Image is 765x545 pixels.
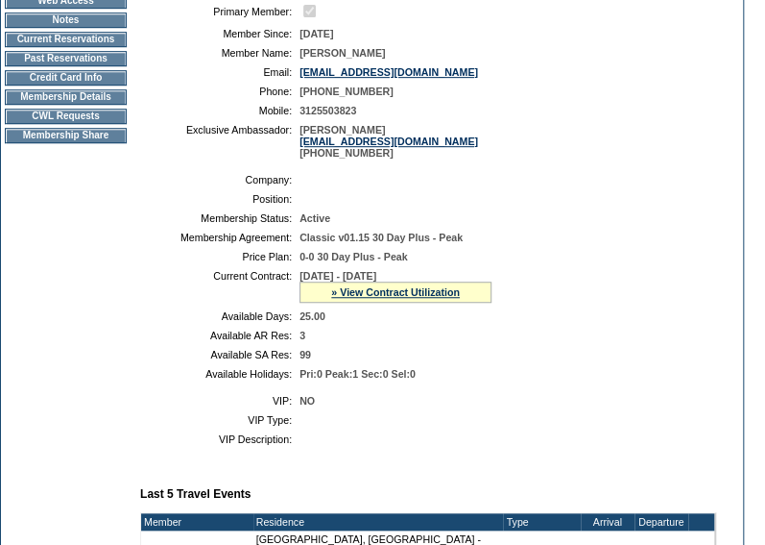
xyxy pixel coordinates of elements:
td: Member Name: [148,47,292,59]
a: [EMAIL_ADDRESS][DOMAIN_NAME] [299,136,478,147]
td: Membership Details [5,89,127,105]
td: Membership Share [5,128,127,143]
span: [PERSON_NAME] [299,47,385,59]
td: Available SA Res: [148,349,292,360]
a: [EMAIL_ADDRESS][DOMAIN_NAME] [299,66,478,78]
span: Active [299,212,330,224]
td: Departure [634,513,688,531]
td: VIP Type: [148,414,292,426]
td: Credit Card Info [5,70,127,86]
td: Current Contract: [148,270,292,303]
a: » View Contract Utilization [331,286,460,298]
b: Last 5 Travel Events [140,487,251,501]
td: Arrival [581,513,634,531]
td: Mobile: [148,105,292,116]
td: Membership Status: [148,212,292,224]
td: Phone: [148,86,292,97]
span: 0-0 30 Day Plus - Peak [299,251,408,262]
td: Member [141,513,253,531]
span: [DATE] [299,28,333,39]
td: Exclusive Ambassador: [148,124,292,159]
td: Notes [5,12,127,28]
td: Price Plan: [148,251,292,262]
td: Position: [148,193,292,205]
span: 99 [299,349,311,360]
td: CWL Requests [5,109,127,124]
span: [PHONE_NUMBER] [299,86,394,97]
td: Type [503,513,580,531]
td: VIP: [148,395,292,407]
td: Company: [148,174,292,186]
span: 3 [299,330,305,341]
td: Primary Member: [148,2,292,20]
td: Available Days: [148,310,292,322]
td: Available Holidays: [148,368,292,380]
span: NO [299,395,315,407]
td: VIP Description: [148,434,292,445]
span: Pri:0 Peak:1 Sec:0 Sel:0 [299,368,416,380]
span: Classic v01.15 30 Day Plus - Peak [299,232,463,243]
span: [DATE] - [DATE] [299,270,376,282]
span: 3125503823 [299,105,356,116]
td: Past Reservations [5,51,127,66]
td: Member Since: [148,28,292,39]
span: [PERSON_NAME] [PHONE_NUMBER] [299,124,478,159]
span: 25.00 [299,310,325,322]
td: Membership Agreement: [148,232,292,243]
td: Available AR Res: [148,330,292,341]
td: Current Reservations [5,32,127,47]
td: Email: [148,66,292,78]
td: Residence [253,513,504,531]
